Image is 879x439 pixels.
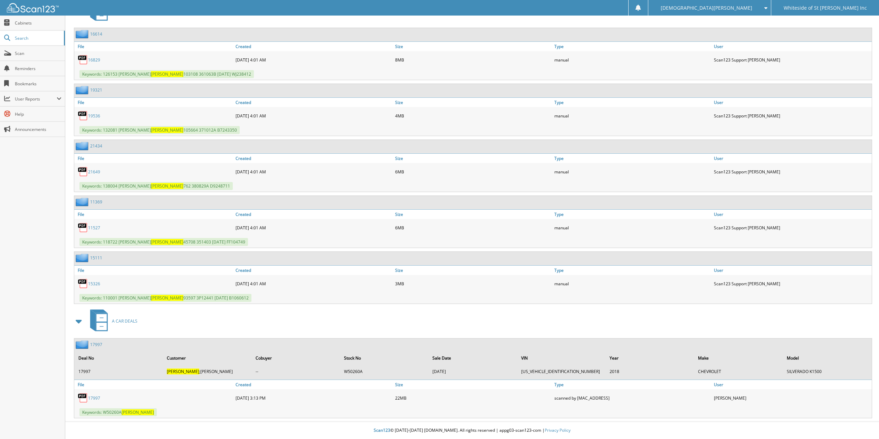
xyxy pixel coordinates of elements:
a: Created [234,154,393,163]
img: PDF.png [78,111,88,121]
a: Created [234,42,393,51]
th: Cobuyer [252,351,340,365]
img: PDF.png [78,393,88,403]
span: Cabinets [15,20,61,26]
span: [PERSON_NAME] [151,71,183,77]
a: Privacy Policy [545,427,571,433]
th: Model [783,351,871,365]
span: Reminders [15,66,61,71]
span: [PERSON_NAME] [167,369,199,374]
td: -- [252,366,340,377]
a: Size [393,98,553,107]
div: [DATE] 4:01 AM [234,221,393,235]
a: Type [553,266,712,275]
div: 6MB [393,165,553,179]
span: Whiteside of St [PERSON_NAME] Inc [784,6,867,10]
a: File [74,380,234,389]
iframe: Chat Widget [844,406,879,439]
img: PDF.png [78,222,88,233]
span: Keywords: 138004 [PERSON_NAME] 762 380829A D9248711 [79,182,233,190]
th: Make [695,351,782,365]
a: Type [553,42,712,51]
span: Scan [15,50,61,56]
a: 15111 [90,255,102,261]
th: Deal No [75,351,163,365]
a: 19536 [88,113,100,119]
div: [DATE] 4:01 AM [234,277,393,290]
img: folder2.png [76,198,90,206]
th: Stock No [341,351,428,365]
span: [PERSON_NAME] [151,183,183,189]
div: Scan123 Support [PERSON_NAME] [712,277,872,290]
div: Scan123 Support [PERSON_NAME] [712,53,872,67]
td: [DATE] [429,366,517,377]
a: Created [234,210,393,219]
a: User [712,210,872,219]
a: Size [393,210,553,219]
span: Keywords: 110001 [PERSON_NAME] 93597 3P12441 [DATE] B1060612 [79,294,251,302]
a: A CAR DEALS [86,307,137,335]
span: Scan123 [374,427,390,433]
td: W50260A [341,366,428,377]
a: 21649 [88,169,100,175]
span: User Reports [15,96,57,102]
div: scanned by [MAC_ADDRESS] [553,391,712,405]
div: manual [553,53,712,67]
div: [DATE] 4:01 AM [234,53,393,67]
a: 17997 [90,342,102,347]
img: folder2.png [76,30,90,38]
img: PDF.png [78,278,88,289]
span: Search [15,35,60,41]
img: PDF.png [78,55,88,65]
img: PDF.png [78,166,88,177]
a: Type [553,154,712,163]
span: [DEMOGRAPHIC_DATA][PERSON_NAME] [661,6,752,10]
th: Sale Date [429,351,517,365]
div: manual [553,277,712,290]
img: scan123-logo-white.svg [7,3,59,12]
a: 21434 [90,143,102,149]
div: 3MB [393,277,553,290]
div: manual [553,221,712,235]
span: [PERSON_NAME] [151,295,183,301]
img: folder2.png [76,86,90,94]
span: Bookmarks [15,81,61,87]
div: [PERSON_NAME] [712,391,872,405]
td: ;[PERSON_NAME] [163,366,251,377]
div: © [DATE]-[DATE] [DOMAIN_NAME]. All rights reserved | appg03-scan123-com | [65,422,879,439]
a: User [712,380,872,389]
div: [DATE] 4:01 AM [234,165,393,179]
a: 15326 [88,281,100,287]
div: Scan123 Support [PERSON_NAME] [712,109,872,123]
td: CHEVROLET [695,366,782,377]
a: 11527 [88,225,100,231]
a: 16614 [90,31,102,37]
div: [DATE] 4:01 AM [234,109,393,123]
div: manual [553,165,712,179]
a: Created [234,380,393,389]
div: 22MB [393,391,553,405]
img: folder2.png [76,142,90,150]
a: User [712,42,872,51]
a: 16829 [88,57,100,63]
a: 17997 [88,395,100,401]
a: Size [393,266,553,275]
a: File [74,42,234,51]
th: Customer [163,351,251,365]
a: Type [553,98,712,107]
a: Size [393,42,553,51]
span: Keywords: 126153 [PERSON_NAME] 103108 361063B [DATE] WJ238412 [79,70,254,78]
div: [DATE] 3:13 PM [234,391,393,405]
a: Size [393,154,553,163]
a: 11369 [90,199,102,205]
td: SILVERADO K1500 [783,366,871,377]
span: [PERSON_NAME] [122,409,154,415]
span: [PERSON_NAME] [151,127,183,133]
td: 2018 [606,366,694,377]
a: User [712,98,872,107]
td: 17997 [75,366,163,377]
a: User [712,266,872,275]
a: File [74,98,234,107]
a: Created [234,98,393,107]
